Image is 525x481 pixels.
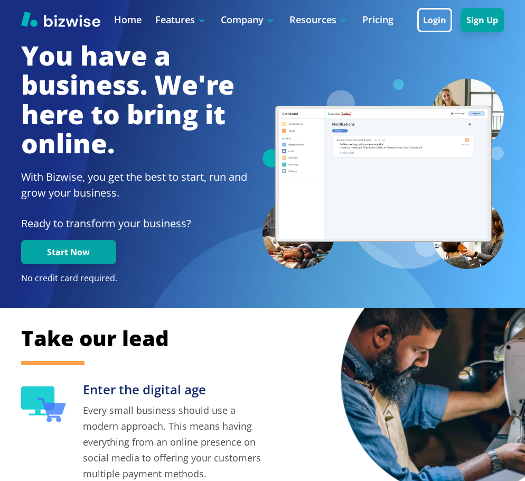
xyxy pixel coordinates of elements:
[221,13,276,26] p: Company
[21,324,504,353] h2: Take our lead
[21,41,262,159] h1: You have a business. We're here to bring it online.
[461,15,504,25] a: Sign Up
[21,240,116,264] button: Start Now
[21,216,262,232] p: Ready to transform your business?
[83,381,262,399] h3: Enter the digital age
[417,8,452,32] button: Login
[289,13,349,26] p: Resources
[155,13,207,26] p: Features
[21,273,262,284] p: No credit card required.
[417,15,461,25] a: Login
[21,169,262,201] h2: With Bizwise, you get the best to start, run and grow your business.
[114,13,142,26] a: Home
[21,247,116,257] a: Start Now
[461,8,504,32] button: Sign Up
[21,386,66,422] img: Enter the digital age Icon
[362,13,393,26] a: Pricing
[21,11,100,27] img: Bizwise Logo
